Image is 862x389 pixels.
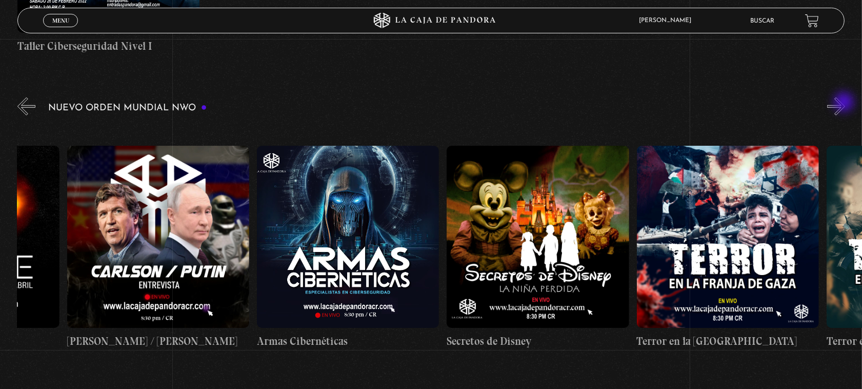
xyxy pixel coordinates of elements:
h4: Armas Cibernéticas [257,333,439,349]
span: [PERSON_NAME] [634,17,701,24]
button: Previous [17,98,35,115]
h4: Taller Ciberseguridad Nivel I [17,38,199,54]
a: Buscar [750,18,774,24]
span: Menu [52,17,69,24]
a: Terror en la [GEOGRAPHIC_DATA] [637,123,819,373]
a: View your shopping cart [805,14,819,28]
span: Cerrar [49,26,73,33]
h4: Secretos de Disney [447,333,629,349]
a: Secretos de Disney [447,123,629,373]
h3: Nuevo Orden Mundial NWO [48,103,207,113]
a: Armas Cibernéticas [257,123,439,373]
h4: Terror en la [GEOGRAPHIC_DATA] [637,333,819,349]
h4: [PERSON_NAME] / [PERSON_NAME] [67,333,249,349]
button: Next [827,98,845,115]
a: [PERSON_NAME] / [PERSON_NAME] [67,123,249,373]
